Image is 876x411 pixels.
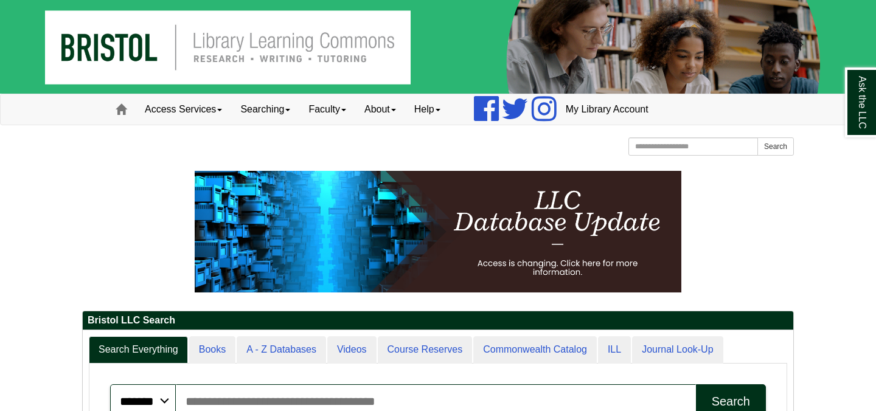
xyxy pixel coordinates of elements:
[632,336,723,364] a: Journal Look-Up
[237,336,326,364] a: A - Z Databases
[299,94,355,125] a: Faculty
[231,94,299,125] a: Searching
[327,336,377,364] a: Videos
[757,137,794,156] button: Search
[405,94,450,125] a: Help
[378,336,473,364] a: Course Reserves
[355,94,405,125] a: About
[83,311,793,330] h2: Bristol LLC Search
[89,336,188,364] a: Search Everything
[712,395,750,409] div: Search
[598,336,631,364] a: ILL
[136,94,231,125] a: Access Services
[189,336,235,364] a: Books
[557,94,658,125] a: My Library Account
[195,171,681,292] img: HTML tutorial
[473,336,597,364] a: Commonwealth Catalog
